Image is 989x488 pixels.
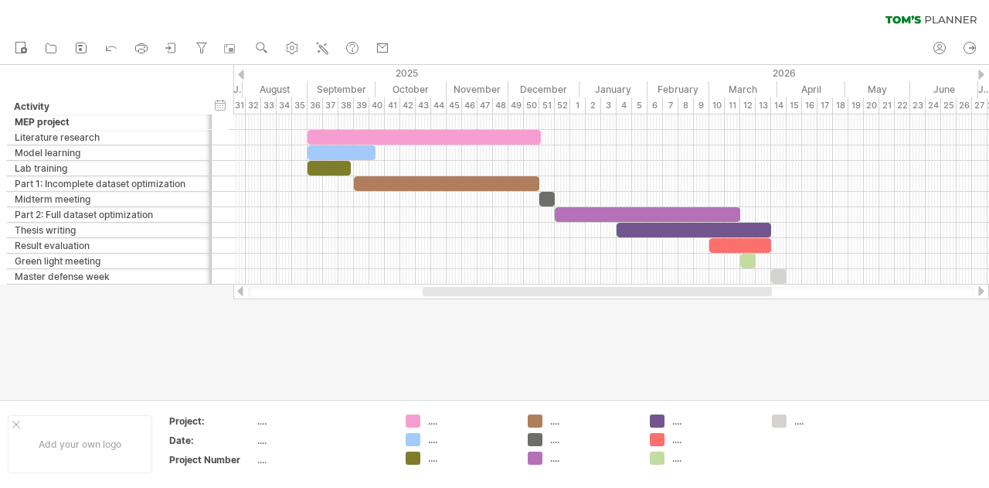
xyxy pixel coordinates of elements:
div: April 2026 [777,81,845,97]
div: 10 [709,97,725,114]
div: MEP project [15,114,204,129]
div: Result evaluation [15,238,204,253]
div: 21 [879,97,895,114]
div: .... [550,415,634,428]
div: 25 [941,97,957,114]
div: 51 [539,97,555,114]
div: Part 2: Full dataset optimization [15,207,204,222]
div: Thesis writing [15,223,204,237]
div: February 2026 [647,81,709,97]
div: 15 [787,97,802,114]
div: March 2026 [709,81,777,97]
div: 16 [802,97,817,114]
div: 5 [632,97,647,114]
div: .... [672,452,756,465]
div: November 2025 [447,81,508,97]
div: 31 [230,97,246,114]
div: 17 [817,97,833,114]
div: May 2026 [845,81,910,97]
div: 39 [354,97,369,114]
div: 50 [524,97,539,114]
div: 3 [601,97,617,114]
div: .... [257,415,387,428]
div: Master defense week [15,269,204,284]
div: Green light meeting [15,254,204,268]
div: 9 [694,97,709,114]
div: Lab training [15,161,204,176]
div: 18 [833,97,848,114]
div: 45 [447,97,462,114]
div: 40 [369,97,385,114]
div: 11 [725,97,740,114]
div: 42 [400,97,416,114]
div: .... [257,453,387,466]
div: 6 [647,97,663,114]
div: Literature research [15,130,204,145]
div: 27 [972,97,987,114]
div: 38 [338,97,354,114]
div: .... [428,433,512,446]
div: 19 [848,97,864,114]
div: 48 [493,97,508,114]
div: 23 [910,97,926,114]
div: 2 [586,97,601,114]
div: 4 [617,97,632,114]
div: 14 [771,97,787,114]
div: October 2025 [376,81,447,97]
div: June 2026 [910,81,978,97]
div: Project Number [169,453,254,466]
div: .... [672,415,756,428]
div: 22 [895,97,910,114]
div: Midterm meeting [15,192,204,206]
div: 52 [555,97,570,114]
div: 20 [864,97,879,114]
div: 34 [277,97,292,114]
div: 43 [416,97,431,114]
div: 47 [478,97,493,114]
div: 1 [570,97,586,114]
div: January 2026 [579,81,647,97]
div: .... [428,452,512,465]
div: December 2025 [508,81,579,97]
div: 46 [462,97,478,114]
div: .... [550,433,634,446]
div: 12 [740,97,756,114]
div: 44 [431,97,447,114]
div: Part 1: Incomplete dataset optimization [15,176,204,191]
div: August 2025 [243,81,308,97]
div: 8 [678,97,694,114]
div: 7 [663,97,678,114]
div: 33 [261,97,277,114]
div: .... [257,434,387,447]
div: Activity [14,99,203,114]
div: Project: [169,415,254,428]
div: 36 [308,97,323,114]
div: 41 [385,97,400,114]
div: .... [428,415,512,428]
div: 37 [323,97,338,114]
div: .... [550,452,634,465]
div: 13 [756,97,771,114]
div: 26 [957,97,972,114]
div: 49 [508,97,524,114]
div: .... [794,415,879,428]
div: 35 [292,97,308,114]
div: Model learning [15,145,204,160]
div: 24 [926,97,941,114]
div: .... [672,433,756,446]
div: Date: [169,434,254,447]
div: Add your own logo [8,415,152,473]
div: 32 [246,97,261,114]
div: September 2025 [308,81,376,97]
